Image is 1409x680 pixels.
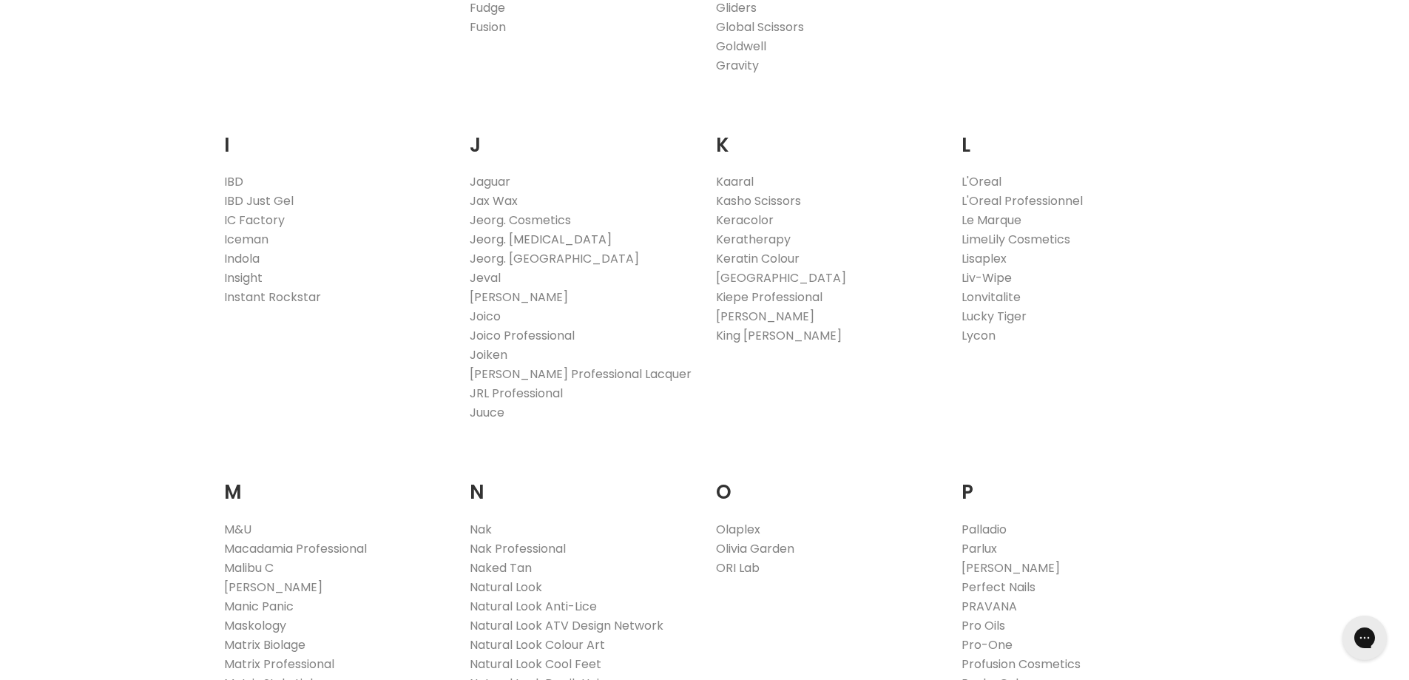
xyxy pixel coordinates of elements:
[470,559,532,576] a: Naked Tan
[224,540,367,557] a: Macadamia Professional
[962,111,1186,161] h2: L
[470,250,639,267] a: Jeorg. [GEOGRAPHIC_DATA]
[716,289,822,306] a: Kiepe Professional
[470,346,507,363] a: Joiken
[470,579,542,596] a: Natural Look
[224,231,268,248] a: Iceman
[470,385,563,402] a: JRL Professional
[962,250,1007,267] a: Lisaplex
[962,559,1060,576] a: [PERSON_NAME]
[470,656,601,673] a: Natural Look Cool Feet
[716,173,754,190] a: Kaaral
[224,289,321,306] a: Instant Rockstar
[224,598,294,615] a: Manic Panic
[470,458,694,508] h2: N
[962,192,1083,209] a: L'Oreal Professionnel
[470,636,605,653] a: Natural Look Colour Art
[224,458,448,508] h2: M
[470,366,692,383] a: [PERSON_NAME] Professional Lacquer
[962,656,1081,673] a: Profusion Cosmetics
[962,173,1001,190] a: L'Oreal
[962,269,1012,286] a: Liv-Wipe
[224,579,322,596] a: [PERSON_NAME]
[470,521,492,538] a: Nak
[962,212,1021,229] a: Le Marque
[716,540,794,557] a: Olivia Garden
[716,231,791,248] a: Keratherapy
[716,327,842,344] a: King [PERSON_NAME]
[716,18,804,36] a: Global Scissors
[962,598,1017,615] a: PRAVANA
[470,231,612,248] a: Jeorg. [MEDICAL_DATA]
[224,192,294,209] a: IBD Just Gel
[716,269,846,286] a: [GEOGRAPHIC_DATA]
[716,250,800,267] a: Keratin Colour
[470,111,694,161] h2: J
[224,521,251,538] a: M&U
[470,173,510,190] a: Jaguar
[962,540,997,557] a: Parlux
[716,308,814,325] a: [PERSON_NAME]
[962,231,1070,248] a: LimeLily Cosmetics
[470,404,504,421] a: Juuce
[224,111,448,161] h2: I
[470,192,518,209] a: Jax Wax
[962,327,996,344] a: Lycon
[224,173,243,190] a: IBD
[470,212,571,229] a: Jeorg. Cosmetics
[224,250,260,267] a: Indola
[224,617,286,634] a: Maskology
[716,559,760,576] a: ORI Lab
[470,540,566,557] a: Nak Professional
[470,308,501,325] a: Joico
[962,521,1007,538] a: Palladio
[224,559,274,576] a: Malibu C
[962,617,1005,634] a: Pro Oils
[962,636,1013,653] a: Pro-One
[962,579,1035,596] a: Perfect Nails
[962,289,1021,306] a: Lonvitalite
[470,327,575,344] a: Joico Professional
[224,636,305,653] a: Matrix Biolage
[716,212,774,229] a: Keracolor
[962,458,1186,508] h2: P
[716,458,940,508] h2: O
[716,38,766,55] a: Goldwell
[470,617,663,634] a: Natural Look ATV Design Network
[470,269,501,286] a: Jeval
[470,598,597,615] a: Natural Look Anti-Lice
[224,656,334,673] a: Matrix Professional
[716,192,801,209] a: Kasho Scissors
[1335,610,1394,665] iframe: Gorgias live chat messenger
[962,308,1027,325] a: Lucky Tiger
[224,269,263,286] a: Insight
[470,18,506,36] a: Fusion
[716,111,940,161] h2: K
[716,57,759,74] a: Gravity
[224,212,285,229] a: IC Factory
[470,289,568,306] a: [PERSON_NAME]
[716,521,760,538] a: Olaplex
